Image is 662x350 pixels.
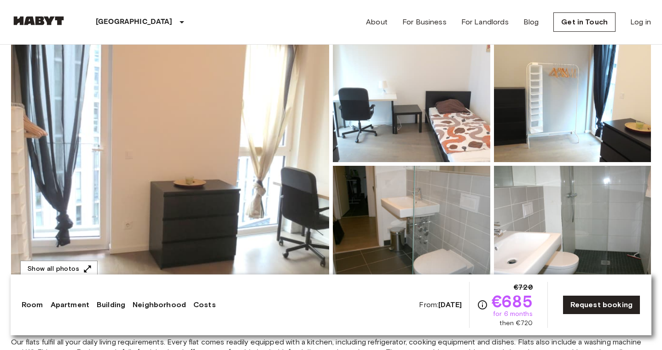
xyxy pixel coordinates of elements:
a: For Business [402,17,447,28]
img: website_grey.svg [15,24,22,31]
div: Domain Overview [35,54,82,60]
div: v 4.0.25 [26,15,45,22]
a: Neighborhood [133,299,186,310]
a: For Landlords [461,17,509,28]
a: Room [22,299,43,310]
img: logo_orange.svg [15,15,22,22]
img: Picture of unit DE-01-302-013-01 [333,166,490,286]
svg: Check cost overview for full price breakdown. Please note that discounts apply to new joiners onl... [477,299,488,310]
p: [GEOGRAPHIC_DATA] [96,17,173,28]
a: Building [97,299,125,310]
a: Get in Touch [553,12,616,32]
a: About [366,17,388,28]
a: Costs [193,299,216,310]
span: €685 [492,293,533,309]
img: Picture of unit DE-01-302-013-01 [494,41,651,162]
a: Blog [523,17,539,28]
div: Domain: [DOMAIN_NAME] [24,24,101,31]
img: Marketing picture of unit DE-01-302-013-01 [11,41,329,286]
a: Log in [630,17,651,28]
a: Request booking [563,295,640,315]
span: then €720 [499,319,532,328]
span: From: [419,300,462,310]
img: Habyt [11,16,66,25]
b: [DATE] [438,300,462,309]
div: Keywords by Traffic [102,54,155,60]
img: tab_domain_overview_orange.svg [25,53,32,61]
img: tab_keywords_by_traffic_grey.svg [92,53,99,61]
img: Picture of unit DE-01-302-013-01 [494,166,651,286]
span: for 6 months [493,309,533,319]
img: Picture of unit DE-01-302-013-01 [333,41,490,162]
a: Apartment [51,299,89,310]
button: Show all photos [20,261,98,278]
span: €720 [514,282,533,293]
